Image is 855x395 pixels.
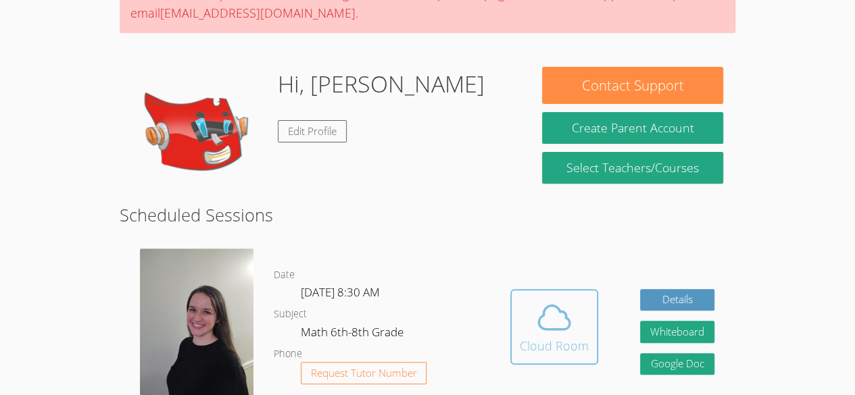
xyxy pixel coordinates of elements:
a: Google Doc [640,353,714,375]
button: Whiteboard [640,321,714,343]
dt: Date [274,267,295,284]
button: Create Parent Account [542,112,723,144]
button: Contact Support [542,67,723,104]
div: Cloud Room [520,336,589,355]
button: Cloud Room [510,289,598,365]
span: [DATE] 8:30 AM [301,284,380,300]
a: Details [640,289,714,311]
h2: Scheduled Sessions [120,202,735,228]
a: Select Teachers/Courses [542,152,723,184]
dt: Subject [274,306,307,323]
img: default.png [132,67,267,202]
h1: Hi, [PERSON_NAME] [278,67,485,101]
dt: Phone [274,346,302,363]
a: Edit Profile [278,120,347,142]
button: Request Tutor Number [301,362,427,384]
dd: Math 6th-8th Grade [301,323,406,346]
span: Request Tutor Number [311,368,417,378]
